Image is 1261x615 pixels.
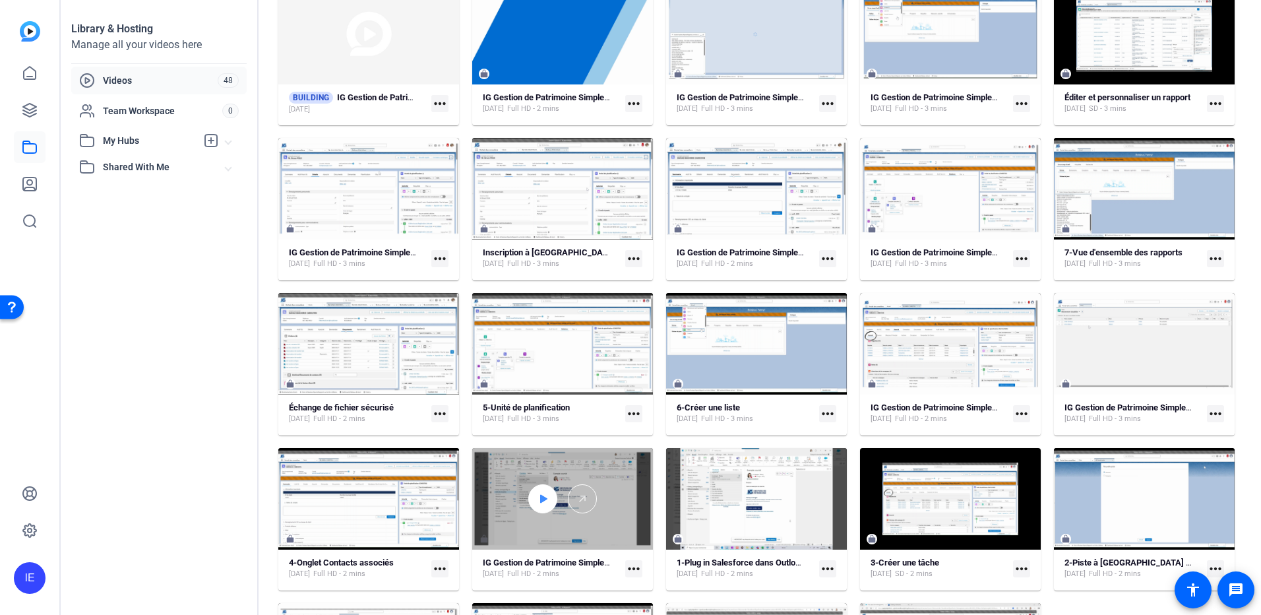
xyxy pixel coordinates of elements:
[507,414,559,424] span: Full HD - 3 mins
[1089,414,1141,424] span: Full HD - 3 mins
[1228,582,1244,598] mat-icon: message
[1207,560,1224,577] mat-icon: more_horiz
[1207,250,1224,267] mat-icon: more_horiz
[871,247,1008,269] a: IG Gestion de Patrimoine Simple (51257)[DATE]Full HD - 3 mins
[483,92,620,114] a: IG Gestion de Patrimoine Simple (51256)[DATE]Full HD - 2 mins
[483,259,504,269] span: [DATE]
[871,403,1024,412] strong: IG Gestion de Patrimoine Simple (51255)
[483,247,620,269] a: Inscription à [GEOGRAPHIC_DATA] en ligne[DATE]Full HD - 3 mins
[625,95,642,112] mat-icon: more_horiz
[871,558,939,567] strong: 3-Créer une tâche
[677,403,740,412] strong: 6-Créer une liste
[71,127,247,154] mat-expansion-panel-header: My Hubs
[289,558,394,567] strong: 4-Onglet Contacts associés
[895,104,947,114] span: Full HD - 3 mins
[701,259,753,269] span: Full HD - 2 mins
[871,558,1008,579] a: 3-Créer une tâche[DATE]SD - 2 mins
[871,414,892,424] span: [DATE]
[483,247,646,257] strong: Inscription à [GEOGRAPHIC_DATA] en ligne
[895,569,933,579] span: SD - 2 mins
[289,259,310,269] span: [DATE]
[677,414,698,424] span: [DATE]
[289,558,426,579] a: 4-Onglet Contacts associés[DATE]Full HD - 2 mins
[1064,259,1086,269] span: [DATE]
[1013,405,1030,422] mat-icon: more_horiz
[1064,92,1190,102] strong: Éditer et personnaliser un rapport
[431,95,448,112] mat-icon: more_horiz
[1064,558,1202,579] a: 2-Piste à [GEOGRAPHIC_DATA] à Client[DATE]Full HD - 2 mins
[625,405,642,422] mat-icon: more_horiz
[483,104,504,114] span: [DATE]
[483,414,504,424] span: [DATE]
[895,259,947,269] span: Full HD - 3 mins
[871,104,892,114] span: [DATE]
[1064,569,1086,579] span: [DATE]
[289,92,426,115] a: BUILDINGIG Gestion de Patrimoine Simple (51260)[DATE]
[677,403,814,424] a: 6-Créer une liste[DATE]Full HD - 3 mins
[103,104,222,117] span: Team Workspace
[289,569,310,579] span: [DATE]
[222,104,239,118] span: 0
[1013,95,1030,112] mat-icon: more_horiz
[1064,247,1202,269] a: 7-Vue d'ensemble des rapports[DATE]Full HD - 3 mins
[1064,414,1086,424] span: [DATE]
[483,403,620,424] a: 5-Unité de planification[DATE]Full HD - 3 mins
[677,92,830,102] strong: IG Gestion de Patrimoine Simple (51281)
[103,160,226,174] span: Shared With Me
[507,569,559,579] span: Full HD - 2 mins
[483,558,636,567] strong: IG Gestion de Patrimoine Simple (51254)
[1064,403,1217,412] strong: IG Gestion de Patrimoine Simple (51253)
[218,73,239,88] span: 48
[313,569,365,579] span: Full HD - 2 mins
[871,92,1008,114] a: IG Gestion de Patrimoine Simple (51258)[DATE]Full HD - 3 mins
[1207,95,1224,112] mat-icon: more_horiz
[289,403,426,424] a: Échange de fichier sécurisé[DATE]Full HD - 2 mins
[14,562,46,594] div: IE
[625,560,642,577] mat-icon: more_horiz
[701,569,753,579] span: Full HD - 2 mins
[677,247,814,269] a: IG Gestion de Patrimoine Simple (51262)[DATE]Full HD - 2 mins
[677,104,698,114] span: [DATE]
[507,259,559,269] span: Full HD - 3 mins
[483,92,636,102] strong: IG Gestion de Patrimoine Simple (51256)
[483,558,620,579] a: IG Gestion de Patrimoine Simple (51254)[DATE]Full HD - 2 mins
[1089,569,1141,579] span: Full HD - 2 mins
[701,104,753,114] span: Full HD - 3 mins
[313,414,365,424] span: Full HD - 2 mins
[871,92,1024,102] strong: IG Gestion de Patrimoine Simple (51258)
[819,250,836,267] mat-icon: more_horiz
[677,558,805,567] strong: 1-Plug in Salesforce dans Outlook
[313,259,365,269] span: Full HD - 3 mins
[431,250,448,267] mat-icon: more_horiz
[289,104,310,115] span: [DATE]
[677,259,698,269] span: [DATE]
[871,259,892,269] span: [DATE]
[871,403,1008,424] a: IG Gestion de Patrimoine Simple (51255)[DATE]Full HD - 2 mins
[701,414,753,424] span: Full HD - 3 mins
[1185,582,1201,598] mat-icon: accessibility
[483,403,570,412] strong: 5-Unité de planification
[20,21,40,42] img: blue-gradient.svg
[1013,250,1030,267] mat-icon: more_horiz
[1013,560,1030,577] mat-icon: more_horiz
[1089,259,1141,269] span: Full HD - 3 mins
[819,405,836,422] mat-icon: more_horiz
[819,95,836,112] mat-icon: more_horiz
[1064,403,1202,424] a: IG Gestion de Patrimoine Simple (51253)[DATE]Full HD - 3 mins
[895,414,947,424] span: Full HD - 2 mins
[289,92,333,104] span: BUILDING
[625,250,642,267] mat-icon: more_horiz
[677,247,830,257] strong: IG Gestion de Patrimoine Simple (51262)
[289,414,310,424] span: [DATE]
[507,104,559,114] span: Full HD - 2 mins
[1089,104,1126,114] span: SD - 3 mins
[677,92,814,114] a: IG Gestion de Patrimoine Simple (51281)[DATE]Full HD - 3 mins
[677,569,698,579] span: [DATE]
[71,154,247,180] mat-expansion-panel-header: Shared With Me
[71,21,247,37] div: Library & Hosting
[71,37,247,53] div: Manage all your videos here
[871,569,892,579] span: [DATE]
[289,247,442,257] strong: IG Gestion de Patrimoine Simple (51270)
[103,74,218,87] span: Videos
[431,560,448,577] mat-icon: more_horiz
